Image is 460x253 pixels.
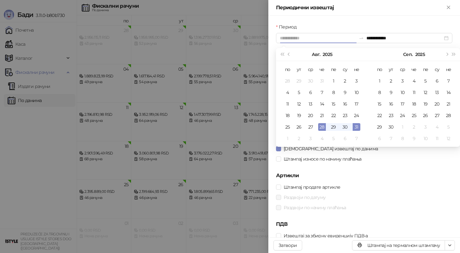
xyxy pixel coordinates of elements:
[341,123,349,131] div: 30
[339,75,351,87] td: 2025-08-02
[433,123,441,131] div: 4
[351,64,362,75] th: не
[305,133,316,144] td: 2025-09-03
[431,98,443,110] td: 2025-09-20
[376,135,383,142] div: 6
[415,48,425,61] button: Изабери годину
[408,64,420,75] th: че
[352,240,445,250] button: Штампај на термалном штампачу
[339,87,351,98] td: 2025-08-09
[374,121,385,133] td: 2025-09-29
[316,121,328,133] td: 2025-08-28
[281,194,328,201] span: Раздвоји по датуму
[374,133,385,144] td: 2025-10-06
[445,135,452,142] div: 12
[433,135,441,142] div: 11
[286,48,293,61] button: Претходни месец (PageUp)
[385,64,397,75] th: ут
[295,77,303,85] div: 29
[420,121,431,133] td: 2025-10-03
[282,121,293,133] td: 2025-08-25
[281,204,349,211] span: Раздвоји по начину плаћања
[295,89,303,96] div: 5
[276,4,445,12] div: Периодични извештај
[284,112,291,119] div: 18
[351,110,362,121] td: 2025-08-24
[353,89,360,96] div: 10
[341,100,349,108] div: 16
[422,112,429,119] div: 26
[374,98,385,110] td: 2025-09-15
[323,48,332,61] button: Изабери годину
[330,100,337,108] div: 15
[293,87,305,98] td: 2025-08-05
[318,89,326,96] div: 7
[353,77,360,85] div: 3
[328,87,339,98] td: 2025-08-08
[443,64,454,75] th: не
[399,89,406,96] div: 10
[353,112,360,119] div: 24
[408,133,420,144] td: 2025-10-09
[397,133,408,144] td: 2025-10-08
[387,112,395,119] div: 23
[399,77,406,85] div: 3
[316,75,328,87] td: 2025-07-31
[420,110,431,121] td: 2025-09-26
[445,77,452,85] div: 7
[295,135,303,142] div: 2
[387,77,395,85] div: 2
[328,110,339,121] td: 2025-08-22
[351,121,362,133] td: 2025-08-31
[376,77,383,85] div: 1
[410,135,418,142] div: 9
[284,123,291,131] div: 25
[284,89,291,96] div: 4
[316,133,328,144] td: 2025-09-04
[420,75,431,87] td: 2025-09-05
[351,75,362,87] td: 2025-08-03
[420,87,431,98] td: 2025-09-12
[307,100,314,108] div: 13
[351,98,362,110] td: 2025-08-17
[295,100,303,108] div: 12
[339,64,351,75] th: су
[282,110,293,121] td: 2025-08-18
[445,4,452,12] button: Close
[397,75,408,87] td: 2025-09-03
[445,100,452,108] div: 21
[307,123,314,131] div: 27
[443,48,450,61] button: Следећи месец (PageDown)
[408,98,420,110] td: 2025-09-18
[353,100,360,108] div: 17
[316,98,328,110] td: 2025-08-14
[445,123,452,131] div: 5
[385,110,397,121] td: 2025-09-23
[431,133,443,144] td: 2025-10-11
[353,135,360,142] div: 7
[443,121,454,133] td: 2025-10-05
[420,98,431,110] td: 2025-09-19
[318,77,326,85] div: 31
[305,110,316,121] td: 2025-08-20
[318,100,326,108] div: 14
[293,121,305,133] td: 2025-08-26
[293,64,305,75] th: ут
[295,112,303,119] div: 19
[399,135,406,142] div: 8
[408,87,420,98] td: 2025-09-11
[420,133,431,144] td: 2025-10-10
[351,87,362,98] td: 2025-08-10
[341,77,349,85] div: 2
[339,98,351,110] td: 2025-08-16
[282,133,293,144] td: 2025-09-01
[433,100,441,108] div: 20
[376,89,383,96] div: 8
[422,123,429,131] div: 3
[330,135,337,142] div: 5
[281,232,371,239] span: Извештај за збирну евиденцију ПДВ-а
[305,64,316,75] th: ср
[410,100,418,108] div: 18
[281,145,380,152] span: [DEMOGRAPHIC_DATA] извештај по данима
[445,112,452,119] div: 28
